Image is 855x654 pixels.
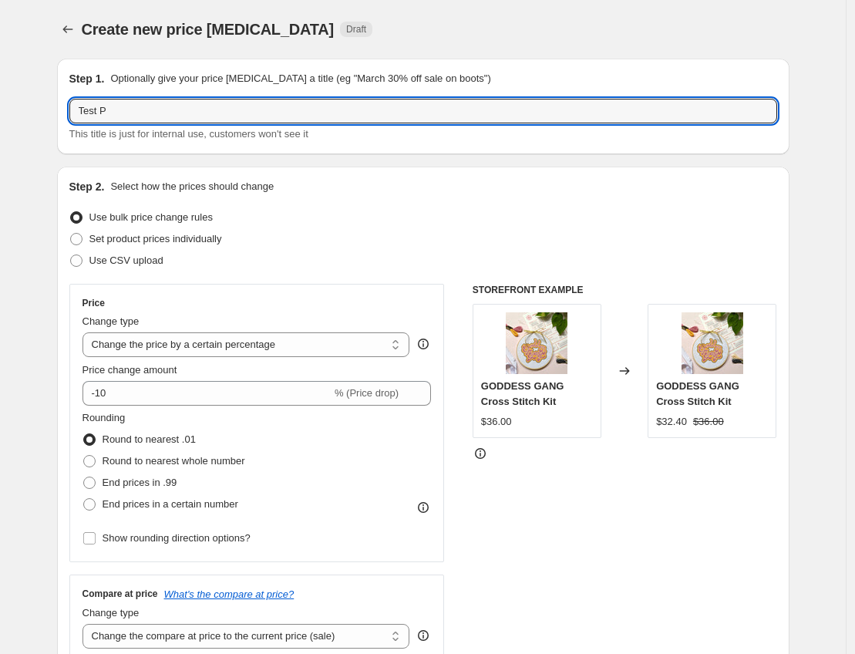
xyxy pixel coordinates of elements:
input: 30% off holiday sale [69,99,777,123]
button: What's the compare at price? [164,588,295,600]
span: $36.00 [481,416,512,427]
span: Rounding [82,412,126,423]
h3: Compare at price [82,588,158,600]
span: End prices in a certain number [103,498,238,510]
span: This title is just for internal use, customers won't see it [69,128,308,140]
p: Optionally give your price [MEDICAL_DATA] a title (eg "March 30% off sale on boots") [110,71,490,86]
span: Show rounding direction options? [103,532,251,544]
h2: Step 1. [69,71,105,86]
span: Change type [82,607,140,619]
img: craft-club-co-cross-stitch-kit-goddess-gang-cross-stitch-kit-31264430063805_80x.png [682,312,743,374]
h3: Price [82,297,105,309]
span: Change type [82,315,140,327]
p: Select how the prices should change [110,179,274,194]
span: Set product prices individually [89,233,222,244]
button: Price change jobs [57,19,79,40]
span: $36.00 [693,416,724,427]
span: Use CSV upload [89,255,163,266]
span: Draft [346,23,366,35]
span: $32.40 [656,416,687,427]
img: craft-club-co-cross-stitch-kit-goddess-gang-cross-stitch-kit-31264430063805_80x.png [506,312,567,374]
span: End prices in .99 [103,477,177,488]
span: GODDESS GANG Cross Stitch Kit [481,380,564,407]
div: help [416,336,431,352]
span: Use bulk price change rules [89,211,213,223]
span: Price change amount [82,364,177,376]
h2: Step 2. [69,179,105,194]
div: help [416,628,431,643]
span: Round to nearest whole number [103,455,245,467]
h6: STOREFRONT EXAMPLE [473,284,777,296]
input: -15 [82,381,332,406]
span: % (Price drop) [335,387,399,399]
span: GODDESS GANG Cross Stitch Kit [656,380,739,407]
span: Round to nearest .01 [103,433,196,445]
span: Create new price [MEDICAL_DATA] [82,21,335,38]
